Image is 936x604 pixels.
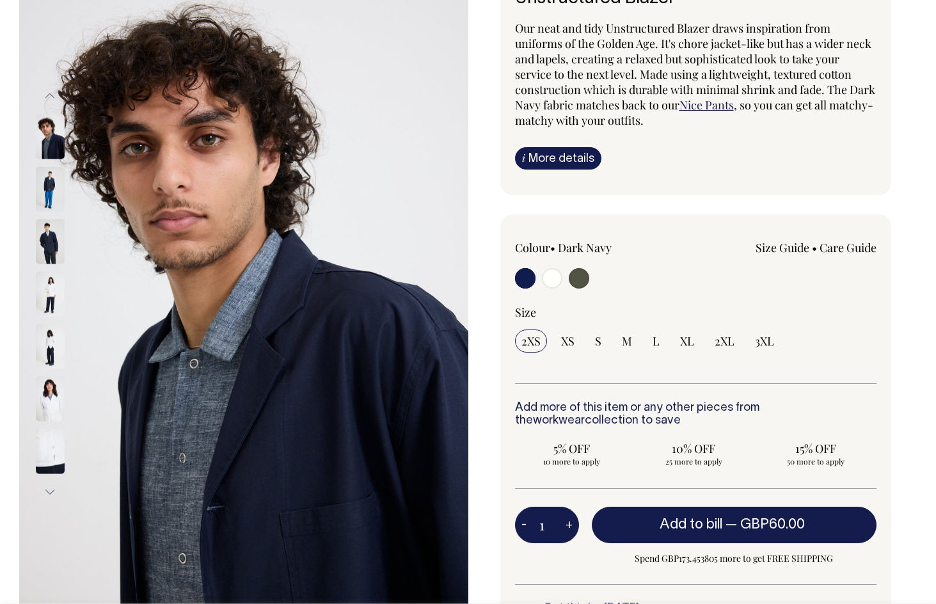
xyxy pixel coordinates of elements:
[515,147,601,170] a: iMore details
[749,330,781,353] input: 3XL
[592,551,877,566] span: Spend GBP173.453805 more to get FREE SHIPPING
[561,333,575,349] span: XS
[550,240,555,255] span: •
[515,330,547,353] input: 2XS
[515,437,629,470] input: 5% OFF 10 more to apply
[515,97,873,128] span: , so you can get all matchy-matchy with your outfits.
[615,330,639,353] input: M
[643,441,744,456] span: 10% OFF
[515,20,875,113] span: Our neat and tidy Unstructured Blazer draws inspiration from uniforms of the Golden Age. It's cho...
[765,441,866,456] span: 15% OFF
[559,513,579,538] button: +
[515,240,660,255] div: Colour
[558,240,612,255] label: Dark Navy
[521,441,623,456] span: 5% OFF
[708,330,741,353] input: 2XL
[515,513,533,538] button: -
[740,518,805,531] span: GBP60.00
[643,456,744,466] span: 25 more to apply
[812,240,817,255] span: •
[637,437,750,470] input: 10% OFF 25 more to apply
[515,402,877,427] h6: Add more of this item or any other pieces from the collection to save
[765,456,866,466] span: 50 more to apply
[820,240,877,255] a: Care Guide
[715,333,734,349] span: 2XL
[595,333,601,349] span: S
[660,518,722,531] span: Add to bill
[646,330,666,353] input: L
[755,333,774,349] span: 3XL
[555,330,581,353] input: XS
[521,456,623,466] span: 10 more to apply
[756,240,809,255] a: Size Guide
[36,377,65,422] img: off-white
[674,330,701,353] input: XL
[653,333,660,349] span: L
[589,330,608,353] input: S
[622,333,632,349] span: M
[726,518,808,531] span: —
[592,507,877,543] button: Add to bill —GBP60.00
[36,324,65,369] img: off-white
[515,305,877,320] div: Size
[680,333,694,349] span: XL
[36,167,65,212] img: dark-navy
[36,115,65,159] img: dark-navy
[522,151,525,164] span: i
[36,429,65,474] img: off-white
[758,437,872,470] input: 15% OFF 50 more to apply
[521,333,541,349] span: 2XS
[36,219,65,264] img: dark-navy
[40,478,59,507] button: Next
[36,272,65,317] img: off-white
[533,415,585,426] a: workwear
[679,97,734,113] a: Nice Pants
[40,82,59,111] button: Previous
